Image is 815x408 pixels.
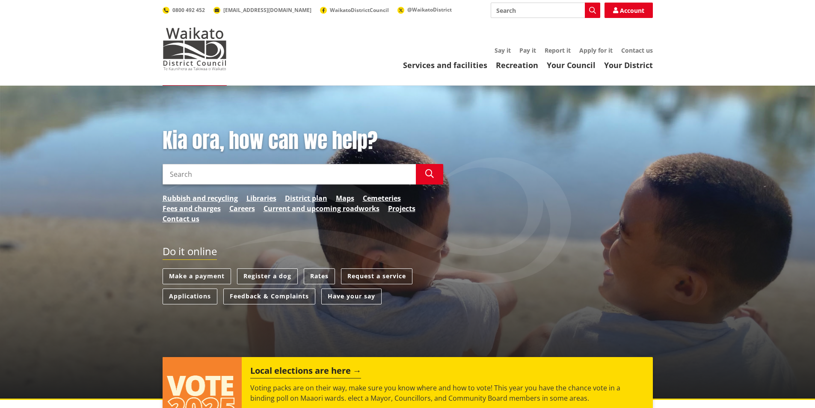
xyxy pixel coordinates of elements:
[495,46,511,54] a: Say it
[407,6,452,13] span: @WaikatoDistrict
[388,203,415,214] a: Projects
[604,60,653,70] a: Your District
[163,164,416,185] input: Search input
[163,245,217,260] h2: Do it online
[163,27,227,70] img: Waikato District Council - Te Kaunihera aa Takiwaa o Waikato
[519,46,536,54] a: Pay it
[545,46,571,54] a: Report it
[397,6,452,13] a: @WaikatoDistrict
[264,203,379,214] a: Current and upcoming roadworks
[223,289,315,304] a: Feedback & Complaints
[621,46,653,54] a: Contact us
[163,6,205,14] a: 0800 492 452
[250,366,361,378] h2: Local elections are here
[250,383,644,403] p: Voting packs are on their way, make sure you know where and how to vote! This year you have the c...
[213,6,311,14] a: [EMAIL_ADDRESS][DOMAIN_NAME]
[223,6,311,14] span: [EMAIL_ADDRESS][DOMAIN_NAME]
[163,214,199,224] a: Contact us
[321,289,382,304] a: Have your say
[172,6,205,14] span: 0800 492 452
[336,193,354,203] a: Maps
[496,60,538,70] a: Recreation
[163,289,217,304] a: Applications
[605,3,653,18] a: Account
[320,6,389,14] a: WaikatoDistrictCouncil
[363,193,401,203] a: Cemeteries
[547,60,596,70] a: Your Council
[304,268,335,284] a: Rates
[163,128,443,153] h1: Kia ora, how can we help?
[403,60,487,70] a: Services and facilities
[163,203,221,214] a: Fees and charges
[229,203,255,214] a: Careers
[163,268,231,284] a: Make a payment
[237,268,298,284] a: Register a dog
[163,193,238,203] a: Rubbish and recycling
[246,193,276,203] a: Libraries
[341,268,412,284] a: Request a service
[330,6,389,14] span: WaikatoDistrictCouncil
[579,46,613,54] a: Apply for it
[285,193,327,203] a: District plan
[491,3,600,18] input: Search input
